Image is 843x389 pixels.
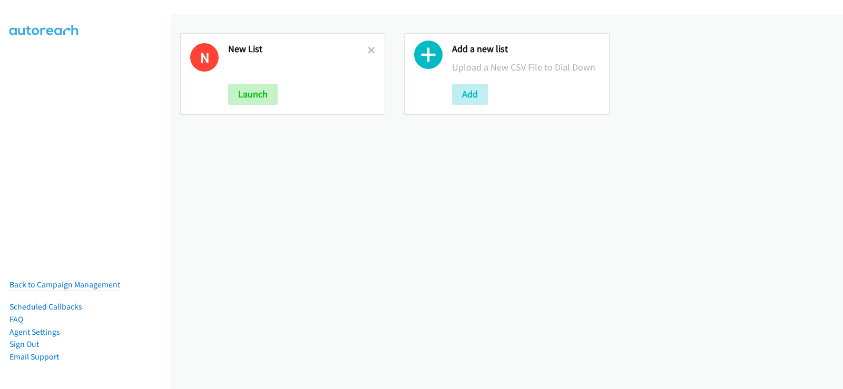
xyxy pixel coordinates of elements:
h2: Add a new list [452,43,599,55]
a: Back to Campaign Management [9,280,120,290]
h1: N [190,43,219,72]
p: Upload a New CSV File to Dial Down [452,60,599,74]
a: Email Support [9,352,59,362]
button: Add [452,84,488,105]
a: Agent Settings [9,327,60,337]
a: Scheduled Callbacks [9,302,82,312]
h2: New List [228,43,368,55]
button: Launch [228,84,278,105]
a: Sign Out [9,339,39,349]
a: FAQ [9,314,23,324]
